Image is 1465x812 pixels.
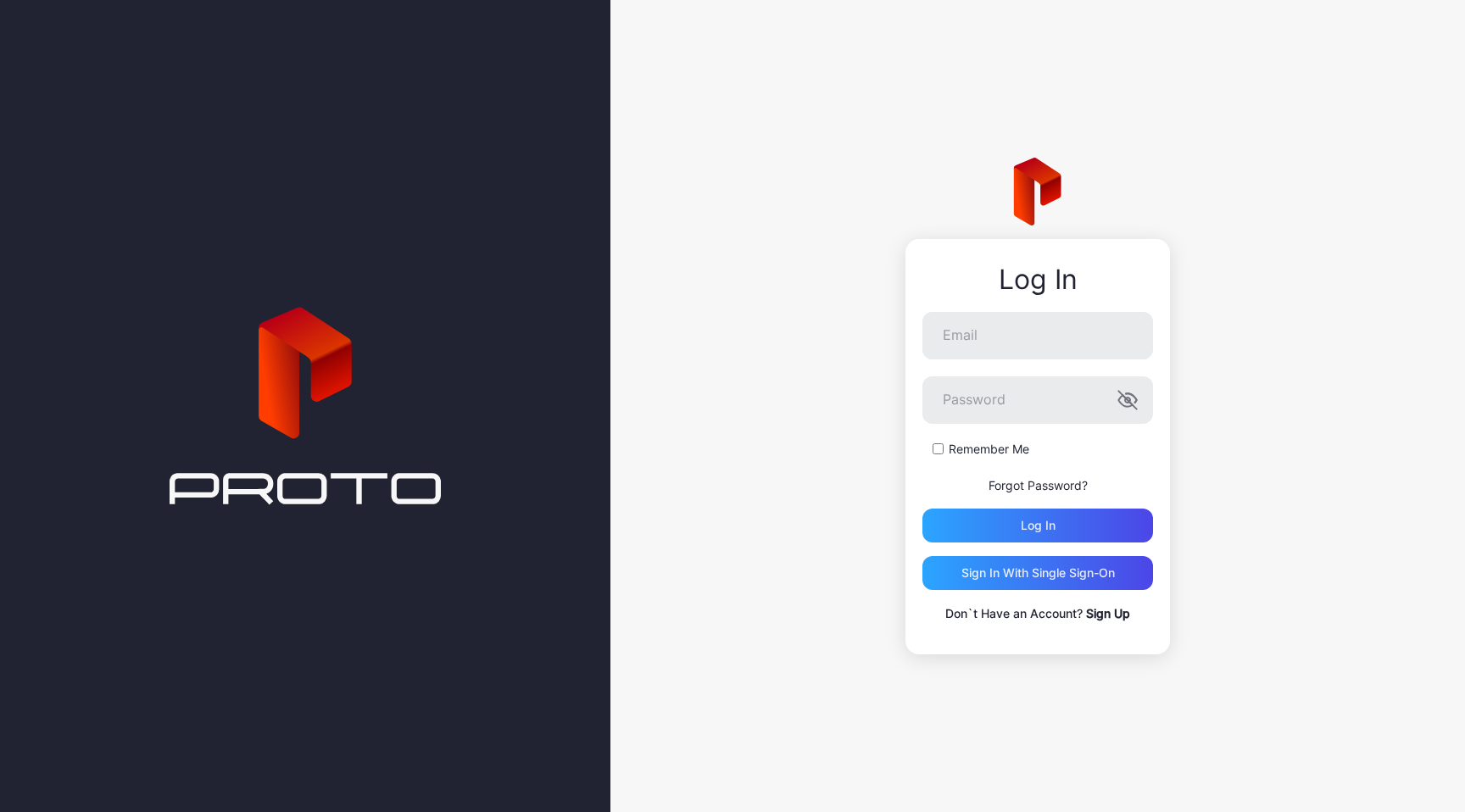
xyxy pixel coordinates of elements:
[922,264,1153,295] div: Log In
[922,509,1153,542] button: Log in
[922,312,1153,359] input: Email
[922,376,1153,424] input: Password
[922,556,1153,590] button: Sign in With Single Sign-On
[1021,519,1056,532] div: Log in
[989,478,1088,492] a: Forgot Password?
[922,603,1153,624] p: Don`t Have an Account?
[1086,606,1130,620] a: Sign Up
[961,566,1115,580] div: Sign in With Single Sign-On
[1117,390,1138,410] button: Password
[949,441,1029,458] label: Remember Me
